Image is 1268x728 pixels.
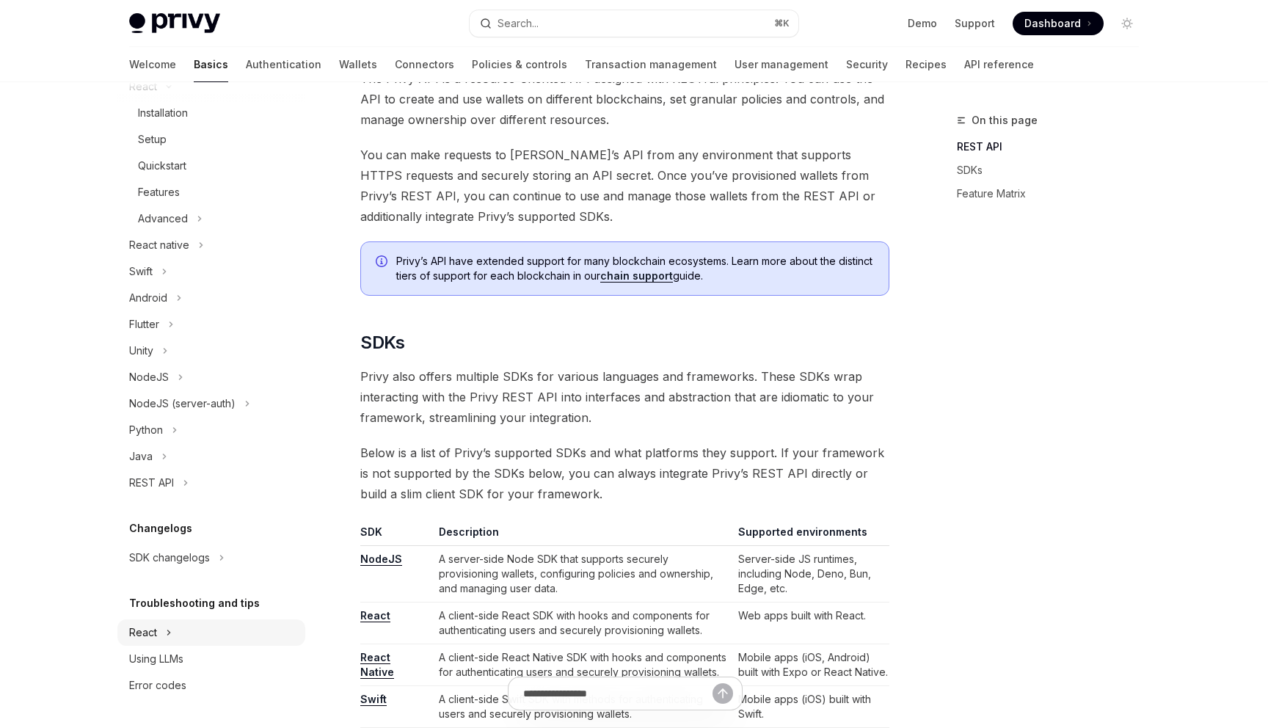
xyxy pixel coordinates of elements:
[433,644,732,686] td: A client-side React Native SDK with hooks and components for authenticating users and securely pr...
[735,47,828,82] a: User management
[955,16,995,31] a: Support
[129,421,163,439] div: Python
[246,47,321,82] a: Authentication
[138,131,167,148] div: Setup
[360,145,889,227] span: You can make requests to [PERSON_NAME]’s API from any environment that supports HTTPS requests an...
[395,47,454,82] a: Connectors
[433,546,732,603] td: A server-side Node SDK that supports securely provisioning wallets, configuring policies and owne...
[360,443,889,504] span: Below is a list of Privy’s supported SDKs and what platforms they support. If your framework is n...
[117,672,305,699] a: Error codes
[846,47,888,82] a: Security
[376,255,390,270] svg: Info
[360,366,889,428] span: Privy also offers multiple SDKs for various languages and frameworks. These SDKs wrap interacting...
[129,650,183,668] div: Using LLMs
[732,644,889,686] td: Mobile apps (iOS, Android) built with Expo or React Native.
[129,368,169,386] div: NodeJS
[360,651,394,679] a: React Native
[713,683,733,704] button: Send message
[117,126,305,153] a: Setup
[774,18,790,29] span: ⌘ K
[129,549,210,567] div: SDK changelogs
[732,546,889,603] td: Server-side JS runtimes, including Node, Deno, Bun, Edge, etc.
[138,210,188,227] div: Advanced
[957,135,1151,159] a: REST API
[360,525,432,546] th: SDK
[129,395,236,412] div: NodeJS (server-auth)
[138,157,186,175] div: Quickstart
[129,624,157,641] div: React
[129,474,174,492] div: REST API
[129,289,167,307] div: Android
[360,609,390,622] a: React
[732,603,889,644] td: Web apps built with React.
[470,10,798,37] button: Search...⌘K
[117,153,305,179] a: Quickstart
[194,47,228,82] a: Basics
[138,183,180,201] div: Features
[339,47,377,82] a: Wallets
[117,100,305,126] a: Installation
[129,316,159,333] div: Flutter
[585,47,717,82] a: Transaction management
[138,104,188,122] div: Installation
[360,331,405,354] span: SDKs
[129,13,220,34] img: light logo
[498,15,539,32] div: Search...
[908,16,937,31] a: Demo
[129,263,153,280] div: Swift
[957,159,1151,182] a: SDKs
[1024,16,1081,31] span: Dashboard
[972,112,1038,129] span: On this page
[1013,12,1104,35] a: Dashboard
[600,269,673,283] a: chain support
[117,646,305,672] a: Using LLMs
[129,520,192,537] h5: Changelogs
[360,68,889,130] span: The Privy API is a resource-oriented API designed with RESTful principles. You can use the API to...
[129,448,153,465] div: Java
[129,594,260,612] h5: Troubleshooting and tips
[732,525,889,546] th: Supported environments
[906,47,947,82] a: Recipes
[129,342,153,360] div: Unity
[957,182,1151,205] a: Feature Matrix
[129,677,186,694] div: Error codes
[396,254,874,283] span: Privy’s API have extended support for many blockchain ecosystems. Learn more about the distinct t...
[129,236,189,254] div: React native
[472,47,567,82] a: Policies & controls
[433,525,732,546] th: Description
[360,553,402,566] a: NodeJS
[964,47,1034,82] a: API reference
[1115,12,1139,35] button: Toggle dark mode
[129,47,176,82] a: Welcome
[433,603,732,644] td: A client-side React SDK with hooks and components for authenticating users and securely provision...
[117,179,305,205] a: Features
